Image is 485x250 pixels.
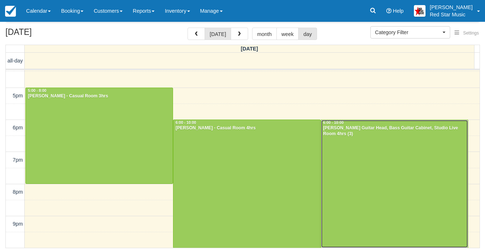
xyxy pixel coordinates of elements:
[13,125,23,130] span: 6pm
[176,121,196,125] span: 6:00 - 10:00
[298,28,317,40] button: day
[5,28,97,41] h2: [DATE]
[205,28,231,40] button: [DATE]
[8,58,23,64] span: all-day
[375,29,441,36] span: Category Filter
[276,28,299,40] button: week
[323,125,466,137] div: [PERSON_NAME] Guitar Head, Bass Guitar Cabinet, Studio Live Room 4hrs (3)
[430,11,473,18] p: Red Star Music
[13,157,23,163] span: 7pm
[414,5,426,17] img: A2
[13,221,23,227] span: 9pm
[241,46,258,52] span: [DATE]
[175,125,318,131] div: [PERSON_NAME] - Casual Room 4hrs
[450,28,483,39] button: Settings
[25,88,173,184] a: 5:00 - 8:00[PERSON_NAME] - Casual Room 3hrs
[13,93,23,98] span: 5pm
[173,120,321,248] a: 6:00 - 10:00[PERSON_NAME] - Casual Room 4hrs
[370,26,450,39] button: Category Filter
[321,120,468,248] a: 6:00 - 10:00[PERSON_NAME] Guitar Head, Bass Guitar Cabinet, Studio Live Room 4hrs (3)
[13,189,23,195] span: 8pm
[393,8,404,14] span: Help
[430,4,473,11] p: [PERSON_NAME]
[252,28,277,40] button: month
[386,8,391,13] i: Help
[28,93,171,99] div: [PERSON_NAME] - Casual Room 3hrs
[323,121,344,125] span: 6:00 - 10:00
[463,31,479,36] span: Settings
[5,6,16,17] img: checkfront-main-nav-mini-logo.png
[28,89,46,93] span: 5:00 - 8:00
